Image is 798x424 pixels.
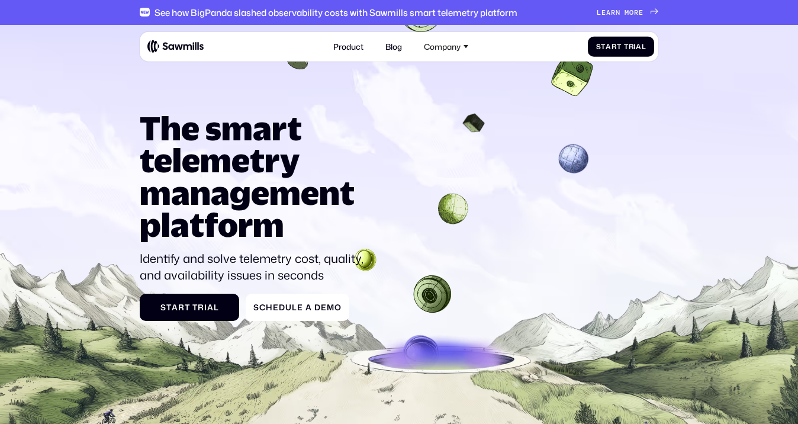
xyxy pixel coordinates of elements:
[297,303,303,312] span: e
[140,250,371,284] p: Identify and solve telemetry cost, quality, and availability issues in seconds
[596,42,601,50] span: S
[624,42,629,50] span: T
[612,42,617,50] span: r
[253,303,259,312] span: S
[285,303,292,312] span: u
[178,303,185,312] span: r
[629,42,634,50] span: r
[625,8,629,17] span: m
[266,303,273,312] span: h
[588,36,654,56] a: StartTrial
[292,303,297,312] span: l
[155,7,517,18] div: See how BigPanda slashed observability costs with Sawmills smart telemetry platform
[207,303,214,312] span: a
[273,303,279,312] span: e
[642,42,646,50] span: l
[160,303,166,312] span: S
[166,303,172,312] span: t
[214,303,219,312] span: l
[633,42,636,50] span: i
[597,8,658,17] a: Learnmore
[611,8,616,17] span: r
[327,303,334,312] span: m
[418,36,474,57] div: Company
[601,42,606,50] span: t
[140,294,240,321] a: StartTrial
[424,41,461,51] div: Company
[185,303,190,312] span: t
[629,8,634,17] span: o
[379,36,408,57] a: Blog
[327,36,369,57] a: Product
[246,294,349,321] a: ScheduleaDemo
[305,303,312,312] span: a
[601,8,606,17] span: e
[259,303,266,312] span: c
[140,112,371,241] h1: The smart telemetry management platform
[192,303,198,312] span: T
[617,42,622,50] span: t
[334,303,342,312] span: o
[616,8,620,17] span: n
[597,8,601,17] span: L
[606,42,612,50] span: a
[279,303,285,312] span: d
[634,8,639,17] span: r
[321,303,327,312] span: e
[198,303,204,312] span: r
[314,303,321,312] span: D
[636,42,642,50] span: a
[204,303,207,312] span: i
[639,8,643,17] span: e
[606,8,611,17] span: a
[172,303,178,312] span: a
